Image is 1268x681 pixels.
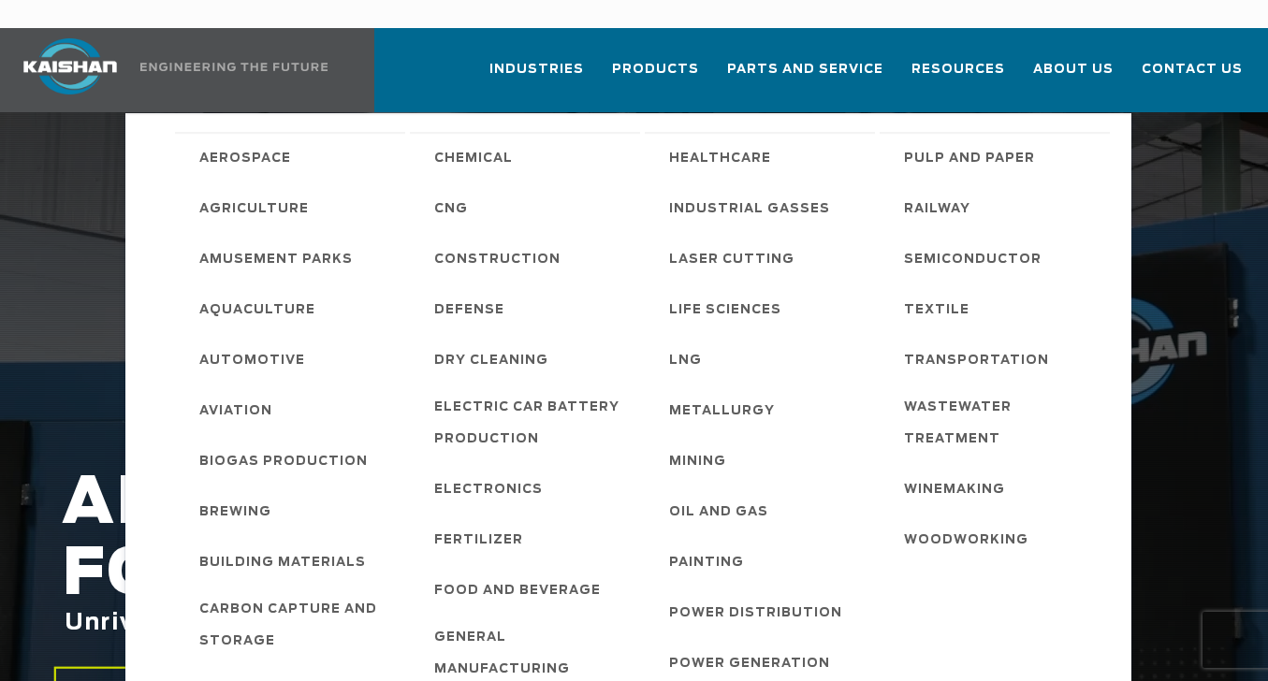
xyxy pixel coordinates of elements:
span: About Us [1033,59,1114,80]
a: Contact Us [1142,45,1243,109]
span: Woodworking [904,525,1028,557]
a: Biogas Production [181,435,405,485]
a: Wastewater Treatment [885,384,1110,463]
span: Winemaking [904,474,1005,506]
span: Chemical [434,143,513,175]
span: Fertilizer [434,525,523,557]
span: Power Distribution [669,598,842,630]
span: Brewing [199,497,271,529]
span: Automotive [199,345,305,377]
a: Agriculture [181,182,405,233]
span: Dry Cleaning [434,345,548,377]
a: Aviation [181,384,405,435]
span: LNG [669,345,702,377]
a: Textile [885,283,1110,334]
img: Engineering the future [140,63,328,71]
span: Carbon Capture and Storage [199,594,386,658]
a: Dry Cleaning [415,334,640,384]
span: Food and Beverage [434,575,601,607]
span: Wastewater Treatment [904,392,1091,456]
a: Parts and Service [727,45,883,109]
span: Products [612,59,699,80]
span: Construction [434,244,561,276]
a: Amusement Parks [181,233,405,283]
span: Transportation [904,345,1049,377]
a: Industrial Gasses [650,182,875,233]
span: Textile [904,295,969,326]
span: Life Sciences [669,295,781,326]
a: Pulp and Paper [885,132,1110,182]
a: Laser Cutting [650,233,875,283]
span: Aviation [199,396,272,427]
span: Mining [669,446,726,478]
a: Building Materials [181,536,405,587]
a: Resources [911,45,1005,109]
a: Products [612,45,699,109]
a: Metallurgy [650,384,875,435]
span: Electric Car Battery Production [434,392,621,456]
a: About Us [1033,45,1114,109]
span: Unrivaled performance with up to 35% energy cost savings. [65,612,866,634]
span: Agriculture [199,194,309,225]
span: Defense [434,295,504,326]
a: Food and Beverage [415,564,640,615]
span: Semiconductor [904,244,1042,276]
span: Painting [669,547,744,579]
span: Metallurgy [669,396,775,427]
a: Defense [415,283,640,334]
a: Electric Car Battery Production [415,384,640,463]
span: Building Materials [199,547,366,579]
a: Transportation [885,334,1110,384]
a: Carbon Capture and Storage [181,587,405,665]
a: Aquaculture [181,283,405,334]
span: Oil and Gas [669,497,768,529]
a: Industries [489,45,584,109]
span: Electronics [434,474,543,506]
a: Automotive [181,334,405,384]
a: Life Sciences [650,283,875,334]
a: Healthcare [650,132,875,182]
a: Electronics [415,463,640,514]
span: Railway [904,194,970,225]
a: LNG [650,334,875,384]
span: Pulp and Paper [904,143,1035,175]
a: Chemical [415,132,640,182]
a: Winemaking [885,463,1110,514]
span: Aquaculture [199,295,315,326]
a: Painting [650,536,875,587]
a: CNG [415,182,640,233]
a: Fertilizer [415,514,640,564]
span: Power Generation [669,648,830,680]
span: Contact Us [1142,59,1243,80]
span: Industries [489,59,584,80]
span: CNG [434,194,468,225]
a: Power Distribution [650,587,875,637]
span: Industrial Gasses [669,194,830,225]
a: Construction [415,233,640,283]
a: Railway [885,182,1110,233]
span: Aerospace [199,143,291,175]
a: Oil and Gas [650,485,875,536]
span: Healthcare [669,143,771,175]
a: Brewing [181,485,405,536]
span: Laser Cutting [669,244,794,276]
a: Semiconductor [885,233,1110,283]
span: Amusement Parks [199,244,353,276]
span: Biogas Production [199,446,368,478]
a: Mining [650,435,875,485]
a: Woodworking [885,514,1110,564]
span: Parts and Service [727,59,883,80]
a: Aerospace [181,132,405,182]
span: Resources [911,59,1005,80]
